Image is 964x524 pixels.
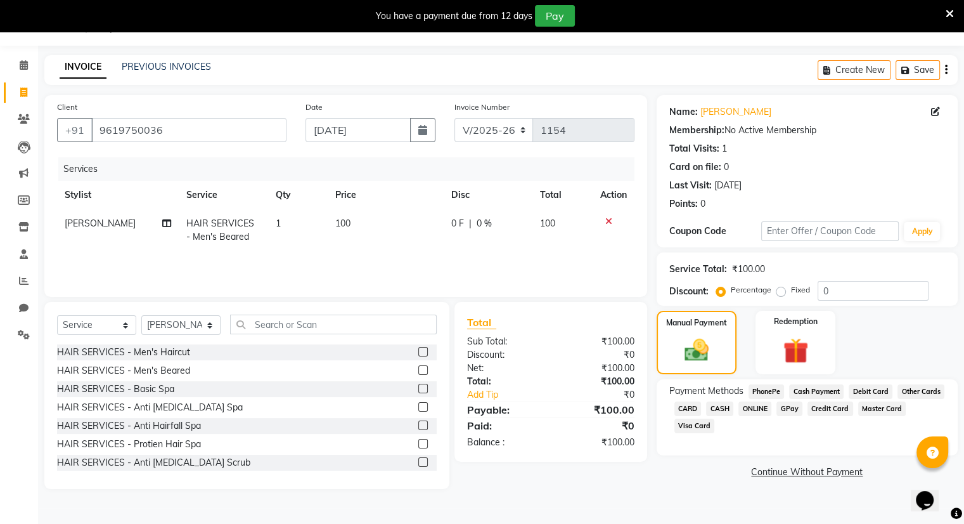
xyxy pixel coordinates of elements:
[849,384,892,399] span: Debit Card
[458,362,551,375] div: Net:
[749,384,785,399] span: PhonePe
[268,181,328,209] th: Qty
[896,60,940,80] button: Save
[732,263,765,276] div: ₹100.00
[551,362,644,375] div: ₹100.00
[551,402,644,417] div: ₹100.00
[467,316,496,329] span: Total
[669,160,721,174] div: Card on file:
[376,10,532,23] div: You have a payment due from 12 days
[477,217,492,230] span: 0 %
[65,218,136,229] span: [PERSON_NAME]
[458,335,551,348] div: Sub Total:
[669,124,945,137] div: No Active Membership
[674,419,715,433] span: Visa Card
[458,436,551,449] div: Balance :
[551,375,644,388] div: ₹100.00
[469,217,472,230] span: |
[669,263,727,276] div: Service Total:
[444,181,532,209] th: Disc
[186,218,254,242] span: HAIR SERVICES - Men's Beared
[669,179,712,192] div: Last Visit:
[677,336,716,364] img: _cash.svg
[791,284,810,296] label: Fixed
[328,181,444,209] th: Price
[897,384,944,399] span: Other Cards
[60,56,106,79] a: INVOICE
[57,456,250,469] div: HAIR SERVICES - Anti [MEDICAL_DATA] Scrub
[669,142,719,155] div: Total Visits:
[669,285,709,298] div: Discount:
[276,218,281,229] span: 1
[775,335,816,367] img: _gift.svg
[458,402,551,417] div: Payable:
[230,315,437,334] input: Search or Scan
[659,466,955,479] a: Continue Without Payment
[57,102,77,113] label: Client
[724,160,729,174] div: 0
[761,221,899,241] input: Enter Offer / Coupon Code
[458,348,551,362] div: Discount:
[551,436,644,449] div: ₹100.00
[551,335,644,348] div: ₹100.00
[669,105,698,119] div: Name:
[305,102,323,113] label: Date
[738,402,771,416] span: ONLINE
[458,418,551,433] div: Paid:
[858,402,906,416] span: Master Card
[722,142,727,155] div: 1
[57,419,201,433] div: HAIR SERVICES - Anti Hairfall Spa
[666,317,727,329] label: Manual Payment
[669,384,743,398] span: Payment Methods
[669,197,698,211] div: Points:
[818,60,890,80] button: Create New
[454,102,510,113] label: Invoice Number
[57,346,190,359] div: HAIR SERVICES - Men's Haircut
[532,181,593,209] th: Total
[714,179,742,192] div: [DATE]
[458,388,566,402] a: Add Tip
[179,181,268,209] th: Service
[57,364,190,377] div: HAIR SERVICES - Men's Beared
[700,197,705,211] div: 0
[551,348,644,362] div: ₹0
[335,218,350,229] span: 100
[731,284,771,296] label: Percentage
[700,105,771,119] a: [PERSON_NAME]
[669,225,761,238] div: Coupon Code
[706,402,733,416] span: CASH
[57,118,93,142] button: +91
[58,157,644,181] div: Services
[91,118,286,142] input: Search by Name/Mobile/Email/Code
[904,222,940,241] button: Apply
[535,5,575,27] button: Pay
[57,383,174,396] div: HAIR SERVICES - Basic Spa
[451,217,464,230] span: 0 F
[566,388,643,402] div: ₹0
[807,402,853,416] span: Credit Card
[776,402,802,416] span: GPay
[911,473,951,511] iframe: chat widget
[122,61,211,72] a: PREVIOUS INVOICES
[551,418,644,433] div: ₹0
[669,124,724,137] div: Membership:
[593,181,634,209] th: Action
[57,438,201,451] div: HAIR SERVICES - Protien Hair Spa
[674,402,702,416] span: CARD
[774,316,818,327] label: Redemption
[57,401,243,414] div: HAIR SERVICES - Anti [MEDICAL_DATA] Spa
[540,218,555,229] span: 100
[789,384,844,399] span: Cash Payment
[57,181,179,209] th: Stylist
[458,375,551,388] div: Total:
